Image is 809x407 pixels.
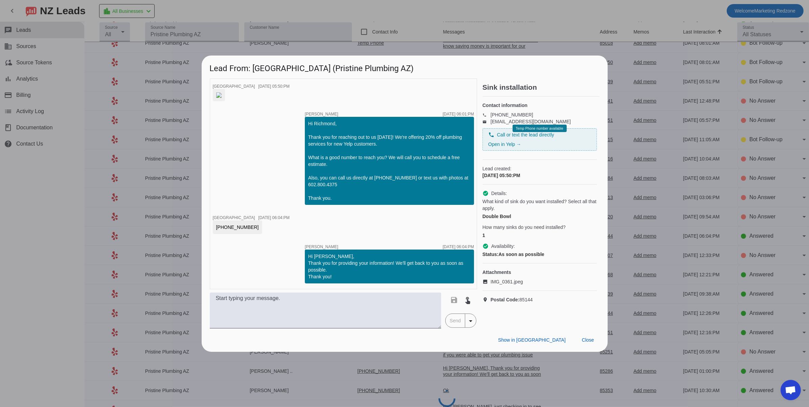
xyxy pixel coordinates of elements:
span: 85144 [491,296,533,303]
a: [PHONE_NUMBER] [491,112,533,117]
mat-icon: arrow_drop_down [467,317,475,325]
mat-icon: check_circle [482,190,489,196]
div: 1 [482,232,597,239]
span: Details: [491,190,507,197]
h4: Contact information [482,102,597,109]
span: Close [582,337,594,343]
span: What kind of sink do you want installed? Select all that apply. [482,198,597,212]
a: IMG_0361.jpeg [482,278,597,285]
span: Call or text the lead directly [497,131,554,138]
img: XIK-QAkdlRjKpESKIU3-Gg [216,92,222,98]
strong: Postal Code: [491,297,520,302]
span: [GEOGRAPHIC_DATA] [213,84,255,89]
a: [EMAIL_ADDRESS][DOMAIN_NAME] [491,119,571,124]
div: As soon as possible [482,251,597,258]
span: How many sinks do you need installed? [482,224,566,231]
mat-icon: phone [488,132,494,138]
span: Lead created: [482,165,597,172]
mat-icon: location_on [482,297,491,302]
span: IMG_0361.jpeg [491,278,523,285]
mat-icon: check_circle [482,243,489,249]
button: Close [577,334,600,346]
a: Open in Yelp → [488,142,521,147]
span: Temp Phone number available [516,127,563,130]
div: Double Bowl [482,213,597,220]
div: [PHONE_NUMBER] [216,224,259,231]
span: [PERSON_NAME] [305,245,338,249]
span: [GEOGRAPHIC_DATA] [213,215,255,220]
mat-icon: email [482,120,491,123]
button: Show in [GEOGRAPHIC_DATA] [493,334,571,346]
h1: Lead From: [GEOGRAPHIC_DATA] (Pristine Plumbing AZ) [202,56,608,78]
span: [PERSON_NAME] [305,112,338,116]
h2: Sink installation [482,84,600,91]
div: [DATE] 06:04:PM [443,245,474,249]
mat-icon: touch_app [464,296,472,304]
span: Availability: [491,243,515,250]
span: Show in [GEOGRAPHIC_DATA] [498,337,565,343]
h4: Attachments [482,269,597,276]
div: Hi Richmond, Thank you for reaching out to us [DATE]! We're offering 20% off plumbing services fo... [308,120,471,201]
strong: Status: [482,252,498,257]
div: [DATE] 05:50:PM [258,84,289,88]
div: Hi [PERSON_NAME], Thank you for providing your information! We'll get back to you as soon as poss... [308,253,471,280]
div: [DATE] 06:04:PM [258,216,289,220]
div: [DATE] 06:01:PM [443,112,474,116]
div: [DATE] 05:50:PM [482,172,597,179]
mat-icon: phone [482,113,491,116]
div: Open chat [781,380,801,400]
mat-icon: image [482,279,491,284]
